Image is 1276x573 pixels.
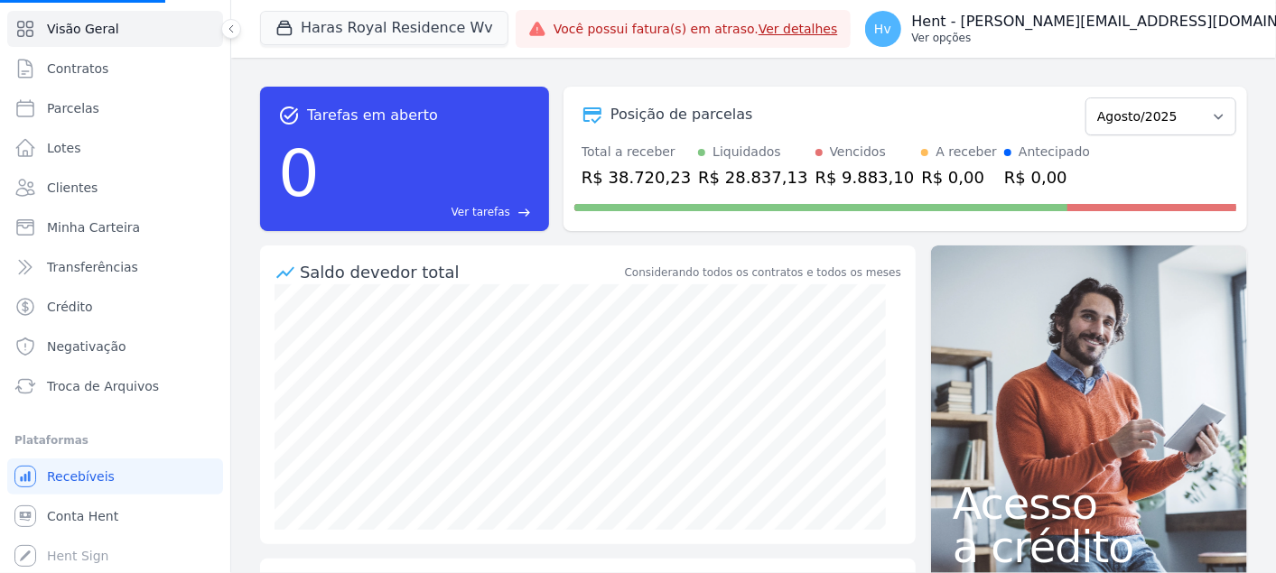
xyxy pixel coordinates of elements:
[7,170,223,206] a: Clientes
[47,467,115,485] span: Recebíveis
[759,22,838,36] a: Ver detalhes
[713,143,781,162] div: Liquidados
[7,209,223,245] a: Minha Carteira
[278,105,300,126] span: task_alt
[7,90,223,126] a: Parcelas
[582,165,691,189] div: R$ 38.720,23
[1004,165,1090,189] div: R$ 0,00
[830,143,886,162] div: Vencidos
[815,165,915,189] div: R$ 9.883,10
[7,289,223,325] a: Crédito
[7,51,223,87] a: Contratos
[517,206,531,219] span: east
[47,20,119,38] span: Visão Geral
[7,458,223,494] a: Recebíveis
[936,143,997,162] div: A receber
[610,104,753,125] div: Posição de parcelas
[7,498,223,534] a: Conta Hent
[625,264,901,281] div: Considerando todos os contratos e todos os meses
[47,179,98,197] span: Clientes
[874,23,891,35] span: Hv
[47,298,93,316] span: Crédito
[452,204,510,220] span: Ver tarefas
[47,218,140,236] span: Minha Carteira
[698,165,807,189] div: R$ 28.837,13
[953,482,1225,525] span: Acesso
[7,368,223,404] a: Troca de Arquivos
[47,258,138,276] span: Transferências
[47,337,126,356] span: Negativação
[1019,143,1090,162] div: Antecipado
[260,11,508,45] button: Haras Royal Residence Wv
[7,328,223,365] a: Negativação
[47,377,159,395] span: Troca de Arquivos
[278,126,320,220] div: 0
[47,60,108,78] span: Contratos
[7,11,223,47] a: Visão Geral
[582,143,691,162] div: Total a receber
[327,204,531,220] a: Ver tarefas east
[47,99,99,117] span: Parcelas
[14,430,216,451] div: Plataformas
[300,260,621,284] div: Saldo devedor total
[47,507,118,525] span: Conta Hent
[554,20,838,39] span: Você possui fatura(s) em atraso.
[7,130,223,166] a: Lotes
[921,165,997,189] div: R$ 0,00
[47,139,81,157] span: Lotes
[953,525,1225,568] span: a crédito
[307,105,438,126] span: Tarefas em aberto
[7,249,223,285] a: Transferências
